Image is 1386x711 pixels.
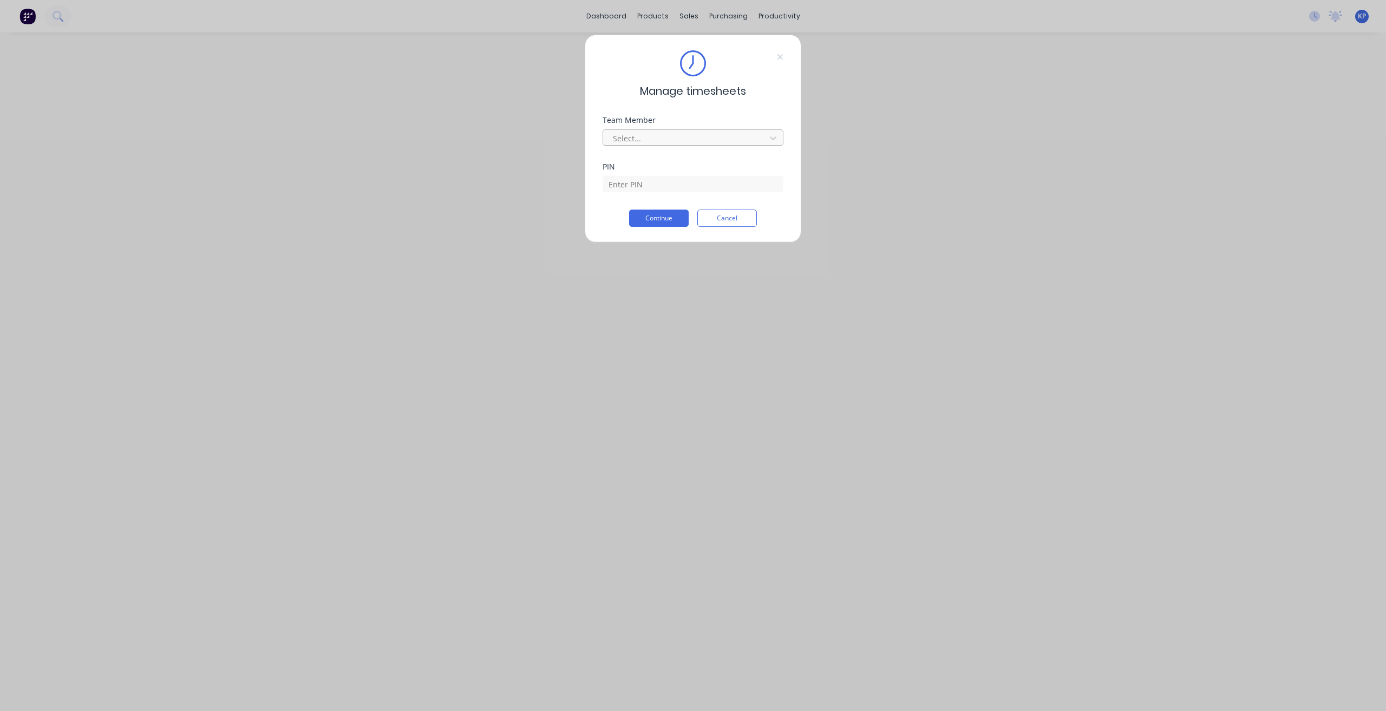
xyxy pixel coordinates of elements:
input: Enter PIN [603,176,783,192]
button: Continue [629,210,689,227]
span: Manage timesheets [640,83,746,99]
div: PIN [603,163,783,171]
div: Team Member [603,116,783,124]
button: Cancel [697,210,757,227]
